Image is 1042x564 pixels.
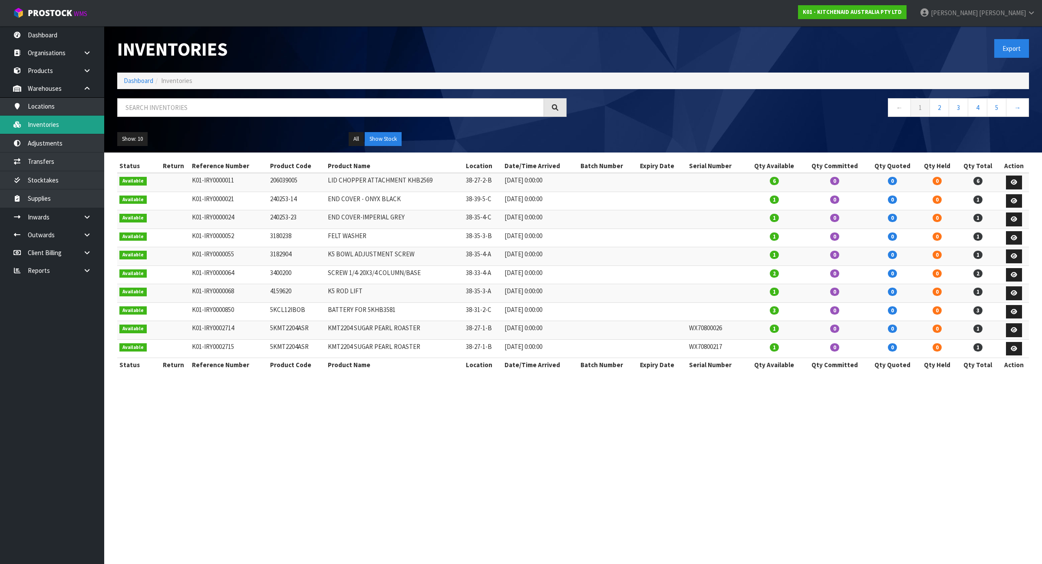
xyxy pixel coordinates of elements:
span: 1 [973,232,983,241]
span: 0 [830,177,839,185]
span: Available [119,288,147,296]
td: 38-31-2-C [464,302,503,321]
td: WX70800217 [687,339,746,358]
th: Location [464,358,503,372]
td: [DATE] 0:00:00 [502,229,578,247]
td: K01-IRY0000068 [190,284,268,303]
td: 206039005 [268,173,326,192]
span: 0 [888,269,897,278]
button: Show Stock [365,132,402,146]
td: WX70800026 [687,321,746,340]
span: 0 [830,269,839,278]
td: K5 ROD LIFT [326,284,464,303]
span: 0 [888,251,897,259]
span: 0 [888,232,897,241]
span: 0 [888,177,897,185]
th: Qty Quoted [867,358,918,372]
span: 3 [973,306,983,315]
span: Available [119,325,147,333]
a: → [1006,98,1029,117]
td: SCREW 1/4-20X3/4 COLUMN/BASE [326,265,464,284]
span: 0 [888,343,897,352]
td: 38-35-4-A [464,247,503,266]
th: Qty Held [918,159,957,173]
td: 38-27-1-B [464,339,503,358]
span: 0 [933,288,942,296]
span: 0 [888,306,897,315]
span: 1 [973,325,983,333]
a: 2 [930,98,949,117]
span: 0 [888,214,897,222]
td: 4159620 [268,284,326,303]
a: Dashboard [124,76,153,85]
span: 0 [933,325,942,333]
th: Reference Number [190,358,268,372]
span: Available [119,196,147,204]
strong: K01 - KITCHENAID AUSTRALIA PTY LTD [803,8,902,16]
span: ProStock [28,7,72,19]
td: KMT2204 SUGAR PEARL ROASTER [326,339,464,358]
th: Qty Available [746,159,802,173]
td: LID CHOPPER ATTACHMENT KHB2569 [326,173,464,192]
th: Product Code [268,159,326,173]
td: [DATE] 0:00:00 [502,265,578,284]
span: Available [119,214,147,222]
th: Qty Committed [802,358,867,372]
a: 5 [987,98,1006,117]
span: 2 [770,269,779,278]
th: Qty Held [918,358,957,372]
small: WMS [74,10,87,18]
td: 5KMT2204ASR [268,321,326,340]
span: 1 [973,214,983,222]
span: 0 [933,232,942,241]
td: END COVER - ONYX BLACK [326,192,464,210]
th: Return [157,358,190,372]
span: 0 [933,343,942,352]
span: [PERSON_NAME] [931,9,978,17]
td: BATTERY FOR 5KHB3581 [326,302,464,321]
td: K01-IRY0000011 [190,173,268,192]
th: Serial Number [687,159,746,173]
span: 1 [770,343,779,352]
span: 0 [933,251,942,259]
td: 38-39-5-C [464,192,503,210]
th: Serial Number [687,358,746,372]
span: 0 [888,288,897,296]
td: 38-27-2-B [464,173,503,192]
a: K01 - KITCHENAID AUSTRALIA PTY LTD [798,5,907,19]
td: 240253-23 [268,210,326,229]
span: [PERSON_NAME] [979,9,1026,17]
span: 0 [830,251,839,259]
td: 3180238 [268,229,326,247]
th: Product Code [268,358,326,372]
span: Available [119,269,147,278]
button: All [349,132,364,146]
td: 38-33-4-A [464,265,503,284]
th: Batch Number [578,159,638,173]
span: 1 [770,288,779,296]
span: 0 [933,196,942,204]
th: Reference Number [190,159,268,173]
th: Qty Quoted [867,159,918,173]
span: 0 [830,196,839,204]
button: Export [994,39,1029,58]
td: K01-IRY0000064 [190,265,268,284]
span: 0 [888,325,897,333]
td: 38-35-3-A [464,284,503,303]
span: Inventories [161,76,192,85]
span: 3 [770,306,779,315]
th: Date/Time Arrived [502,159,578,173]
td: 5KMT2204ASR [268,339,326,358]
span: 1 [770,196,779,204]
span: Available [119,232,147,241]
td: 38-35-4-C [464,210,503,229]
td: FELT WASHER [326,229,464,247]
td: [DATE] 0:00:00 [502,173,578,192]
span: 1 [973,196,983,204]
th: Qty Total [957,358,999,372]
td: 3182904 [268,247,326,266]
span: 0 [830,325,839,333]
span: 1 [770,232,779,241]
td: K5 BOWL ADJUSTMENT SCREW [326,247,464,266]
th: Product Name [326,159,464,173]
